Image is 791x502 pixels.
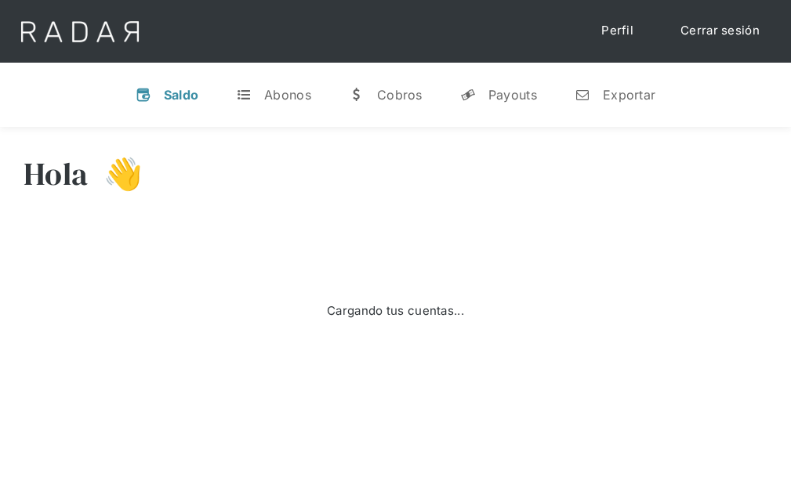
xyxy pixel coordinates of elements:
h3: 👋 [88,154,143,193]
div: t [236,87,252,103]
div: y [460,87,476,103]
div: Exportar [603,87,655,103]
div: w [349,87,365,103]
div: Saldo [164,87,199,103]
a: Cerrar sesión [665,16,775,46]
div: n [575,87,590,103]
div: Cobros [377,87,423,103]
div: Abonos [264,87,311,103]
h3: Hola [24,154,88,193]
a: Perfil [586,16,649,46]
div: v [136,87,151,103]
div: Cargando tus cuentas... [327,302,464,320]
div: Payouts [488,87,537,103]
